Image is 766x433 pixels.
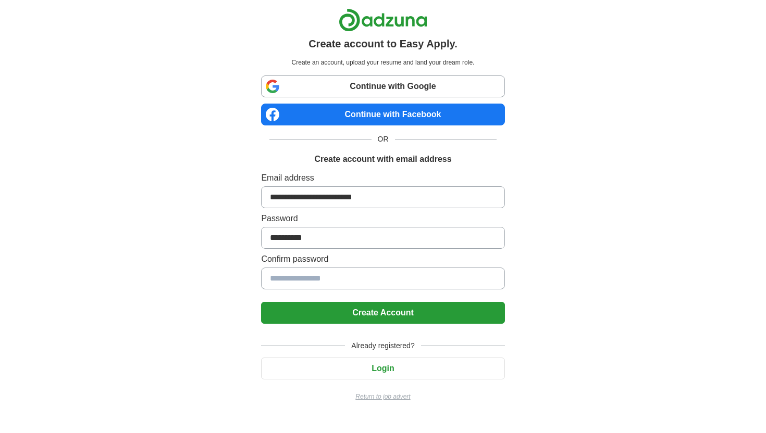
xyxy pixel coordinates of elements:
[261,392,504,401] a: Return to job advert
[261,358,504,379] button: Login
[263,58,502,67] p: Create an account, upload your resume and land your dream role.
[261,212,504,225] label: Password
[372,134,395,145] span: OR
[261,75,504,97] a: Continue with Google
[261,172,504,184] label: Email address
[308,36,458,52] h1: Create account to Easy Apply.
[339,8,427,32] img: Adzuna logo
[261,302,504,324] button: Create Account
[314,153,451,165] h1: Create account with email address
[345,340,421,351] span: Already registered?
[261,364,504,373] a: Login
[261,104,504,125] a: Continue with Facebook
[261,253,504,265] label: Confirm password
